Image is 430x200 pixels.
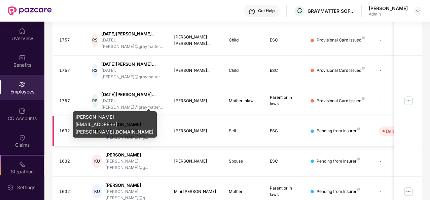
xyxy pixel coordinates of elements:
div: 1632 [59,158,81,165]
div: ESC [270,67,300,74]
img: svg+xml;base64,PHN2ZyBpZD0iQ2xhaW0iIHhtbG5zPSJodHRwOi8vd3d3LnczLm9yZy8yMDAwL3N2ZyIgd2lkdGg9IjIwIi... [19,134,26,141]
div: KU [92,154,102,168]
div: ESC [270,158,300,165]
div: Provisional Card Issued [317,37,365,44]
div: [PERSON_NAME].[PERSON_NAME]@g... [105,158,163,171]
div: 1632 [59,128,81,134]
div: Pending from Insurer [317,158,360,165]
div: [PERSON_NAME]... [174,67,218,74]
div: Self [229,128,259,134]
div: [PERSON_NAME] [369,5,408,11]
div: Mini [PERSON_NAME] [174,189,218,195]
div: [DATE][PERSON_NAME]... [101,91,163,98]
div: RS [92,64,98,77]
div: Child [229,37,259,44]
div: [PERSON_NAME] [174,98,218,104]
img: svg+xml;base64,PHN2ZyBpZD0iU2V0dGluZy0yMHgyMCIgeG1sbnM9Imh0dHA6Ly93d3cudzMub3JnLzIwMDAvc3ZnIiB3aW... [7,184,14,191]
div: [PERSON_NAME] [105,182,163,189]
img: svg+xml;base64,PHN2ZyB4bWxucz0iaHR0cDovL3d3dy53My5vcmcvMjAwMC9zdmciIHdpZHRoPSI4IiBoZWlnaHQ9IjgiIH... [362,36,365,39]
img: svg+xml;base64,PHN2ZyB4bWxucz0iaHR0cDovL3d3dy53My5vcmcvMjAwMC9zdmciIHdpZHRoPSI4IiBoZWlnaHQ9IjgiIH... [362,67,365,69]
div: [PERSON_NAME] [174,158,218,165]
img: svg+xml;base64,PHN2ZyB4bWxucz0iaHR0cDovL3d3dy53My5vcmcvMjAwMC9zdmciIHdpZHRoPSI4IiBoZWlnaHQ9IjgiIH... [357,127,360,130]
div: RS [92,94,98,108]
img: svg+xml;base64,PHN2ZyBpZD0iQmVuZWZpdHMiIHhtbG5zPSJodHRwOi8vd3d3LnczLm9yZy8yMDAwL3N2ZyIgd2lkdGg9Ij... [19,54,26,61]
div: KU [92,185,102,198]
div: [DATE][PERSON_NAME]... [101,61,163,67]
img: svg+xml;base64,PHN2ZyB4bWxucz0iaHR0cDovL3d3dy53My5vcmcvMjAwMC9zdmciIHdpZHRoPSI4IiBoZWlnaHQ9IjgiIH... [362,97,365,100]
img: manageButton [403,186,414,197]
img: svg+xml;base64,PHN2ZyBpZD0iSGVscC0zMngzMiIgeG1sbnM9Imh0dHA6Ly93d3cudzMub3JnLzIwMDAvc3ZnIiB3aWR0aD... [249,8,255,15]
img: svg+xml;base64,PHN2ZyBpZD0iRW1wbG95ZWVzIiB4bWxucz0iaHR0cDovL3d3dy53My5vcmcvMjAwMC9zdmciIHdpZHRoPS... [19,81,26,88]
div: Parent or in laws [270,94,300,107]
td: - [374,56,422,86]
div: [PERSON_NAME][EMAIL_ADDRESS][PERSON_NAME][DOMAIN_NAME] [73,111,157,138]
div: Mother [229,189,259,195]
div: Pending from Insurer [317,189,360,195]
img: New Pazcare Logo [8,6,52,15]
div: Child [229,67,259,74]
div: [DATE].[PERSON_NAME]@graymatter... [101,67,163,80]
img: svg+xml;base64,PHN2ZyB4bWxucz0iaHR0cDovL3d3dy53My5vcmcvMjAwMC9zdmciIHdpZHRoPSI4IiBoZWlnaHQ9IjgiIH... [357,158,360,160]
div: 1632 [59,189,81,195]
div: 1757 [59,37,81,44]
div: Settings [15,184,37,191]
div: Stepathon [1,168,44,175]
div: Provisional Card Issued [317,67,365,74]
div: [PERSON_NAME] [174,128,218,134]
div: 1757 [59,98,81,104]
div: [DATE].[PERSON_NAME]@graymatter... [101,37,163,50]
div: [PERSON_NAME] [PERSON_NAME]... [174,34,218,47]
div: [PERSON_NAME] [105,152,163,158]
div: Mother inlaw [229,98,259,104]
div: Deleted [386,128,402,135]
div: Spouse [229,158,259,165]
img: svg+xml;base64,PHN2ZyBpZD0iQ0RfQWNjb3VudHMiIGRhdGEtbmFtZT0iQ0QgQWNjb3VudHMiIHhtbG5zPSJodHRwOi8vd3... [19,108,26,114]
span: G [297,7,302,15]
img: svg+xml;base64,PHN2ZyB4bWxucz0iaHR0cDovL3d3dy53My5vcmcvMjAwMC9zdmciIHdpZHRoPSIyMSIgaGVpZ2h0PSIyMC... [19,161,26,168]
img: svg+xml;base64,PHN2ZyBpZD0iSG9tZSIgeG1sbnM9Imh0dHA6Ly93d3cudzMub3JnLzIwMDAvc3ZnIiB3aWR0aD0iMjAiIG... [19,28,26,34]
div: 1757 [59,67,81,74]
img: manageButton [403,95,414,106]
div: Provisional Card Issued [317,98,365,104]
td: - [374,146,422,177]
div: [DATE][PERSON_NAME]... [101,31,163,37]
td: - [374,25,422,56]
div: ESC [270,128,300,134]
td: - [374,86,422,116]
div: Pending from Insurer [317,128,360,134]
div: Get Help [258,8,275,13]
div: Parent or in laws [270,185,300,198]
div: RS [92,34,98,47]
div: ESC [270,37,300,44]
div: [DATE].[PERSON_NAME]@graymatter... [101,98,163,111]
div: Admin [369,11,408,17]
div: GRAYMATTER SOFTWARE SERVICES PRIVATE LIMITED [308,8,355,14]
img: svg+xml;base64,PHN2ZyBpZD0iRHJvcGRvd24tMzJ4MzIiIHhtbG5zPSJodHRwOi8vd3d3LnczLm9yZy8yMDAwL3N2ZyIgd2... [415,8,421,13]
img: svg+xml;base64,PHN2ZyB4bWxucz0iaHR0cDovL3d3dy53My5vcmcvMjAwMC9zdmciIHdpZHRoPSI4IiBoZWlnaHQ9IjgiIH... [357,188,360,191]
